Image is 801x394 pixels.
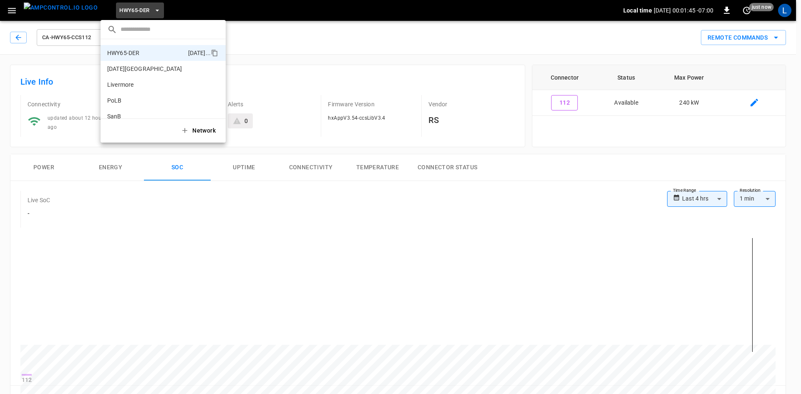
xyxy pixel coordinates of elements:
[107,65,189,73] p: [DATE][GEOGRAPHIC_DATA]
[210,48,219,58] div: copy
[107,112,189,120] p: SanB
[107,96,189,105] p: PoLB
[176,122,222,139] button: Network
[107,49,185,57] p: HWY65-DER
[107,80,190,89] p: Livermore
